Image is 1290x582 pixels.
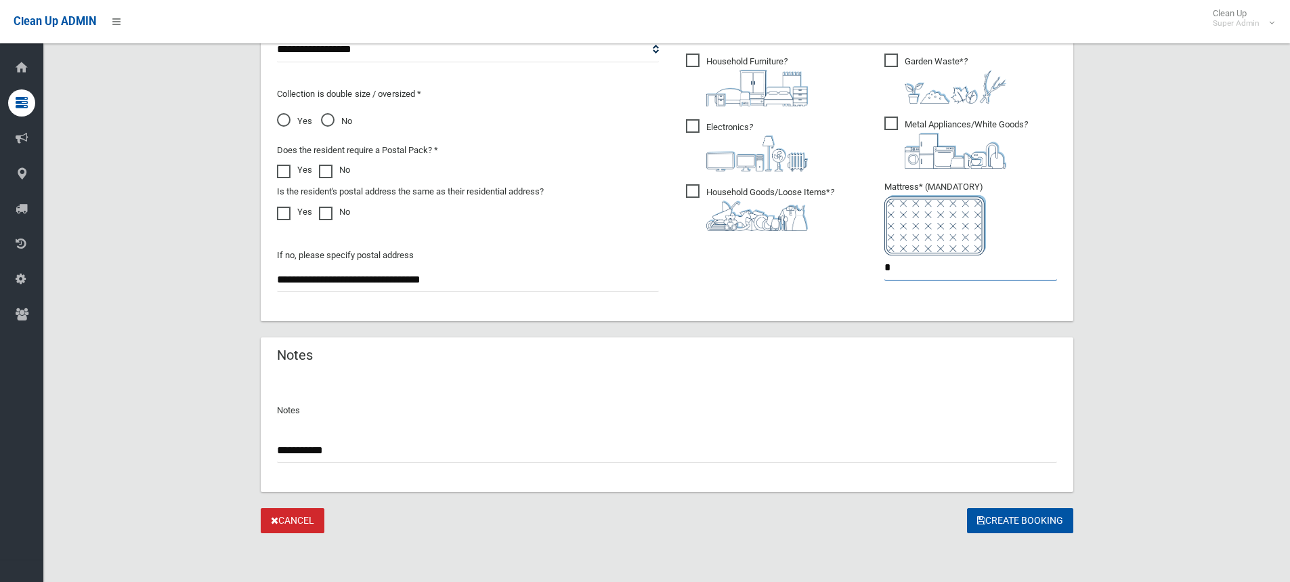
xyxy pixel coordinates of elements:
[706,122,808,171] i: ?
[884,195,986,255] img: e7408bece873d2c1783593a074e5cb2f.png
[1213,18,1260,28] small: Super Admin
[277,86,659,102] p: Collection is double size / oversized *
[706,136,808,171] img: 394712a680b73dbc3d2a6a3a7ffe5a07.png
[686,184,834,231] span: Household Goods/Loose Items*
[706,70,808,106] img: aa9efdbe659d29b613fca23ba79d85cb.png
[905,133,1006,169] img: 36c1b0289cb1767239cdd3de9e694f19.png
[686,54,808,106] span: Household Furniture
[967,508,1073,533] button: Create Booking
[1206,8,1273,28] span: Clean Up
[884,182,1057,255] span: Mattress* (MANDATORY)
[277,162,312,178] label: Yes
[686,119,808,171] span: Electronics
[14,15,96,28] span: Clean Up ADMIN
[706,201,808,231] img: b13cc3517677393f34c0a387616ef184.png
[706,56,808,106] i: ?
[706,187,834,231] i: ?
[905,119,1028,169] i: ?
[905,70,1006,104] img: 4fd8a5c772b2c999c83690221e5242e0.png
[277,142,438,159] label: Does the resident require a Postal Pack? *
[319,204,350,220] label: No
[277,184,544,200] label: Is the resident's postal address the same as their residential address?
[905,56,1006,104] i: ?
[884,54,1006,104] span: Garden Waste*
[261,508,324,533] a: Cancel
[321,113,352,129] span: No
[884,117,1028,169] span: Metal Appliances/White Goods
[277,247,414,264] label: If no, please specify postal address
[277,402,1057,419] p: Notes
[277,113,312,129] span: Yes
[319,162,350,178] label: No
[261,342,329,369] header: Notes
[277,204,312,220] label: Yes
